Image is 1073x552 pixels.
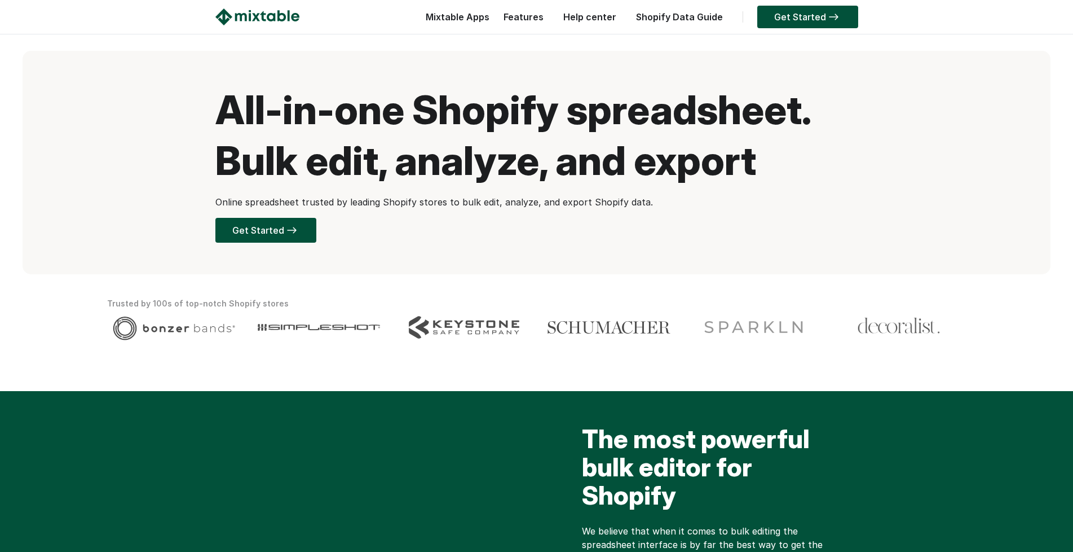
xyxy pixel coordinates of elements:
img: Client logo [113,316,235,340]
h2: The most powerful bulk editor for Shopify [582,425,836,515]
h1: All-in-one Shopify spreadsheet. Bulk edit, analyze, and export [215,85,858,186]
div: Mixtable Apps [420,8,489,31]
p: Online spreadsheet trusted by leading Shopify stores to bulk edit, analyze, and export Shopify data. [215,195,858,209]
a: Shopify Data Guide [630,11,728,23]
img: Client logo [547,316,670,339]
img: arrow-right.svg [826,14,841,20]
div: Trusted by 100s of top-notch Shopify stores [107,297,965,310]
a: Get Started [215,218,316,243]
a: Help center [558,11,622,23]
a: Get Started [757,6,858,28]
img: arrow-right.svg [284,227,299,234]
img: Client logo [409,316,519,339]
img: Client logo [700,316,809,339]
a: Features [498,11,549,23]
img: Client logo [258,316,380,339]
img: Client logo [857,316,940,336]
img: Mixtable logo [215,8,299,25]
